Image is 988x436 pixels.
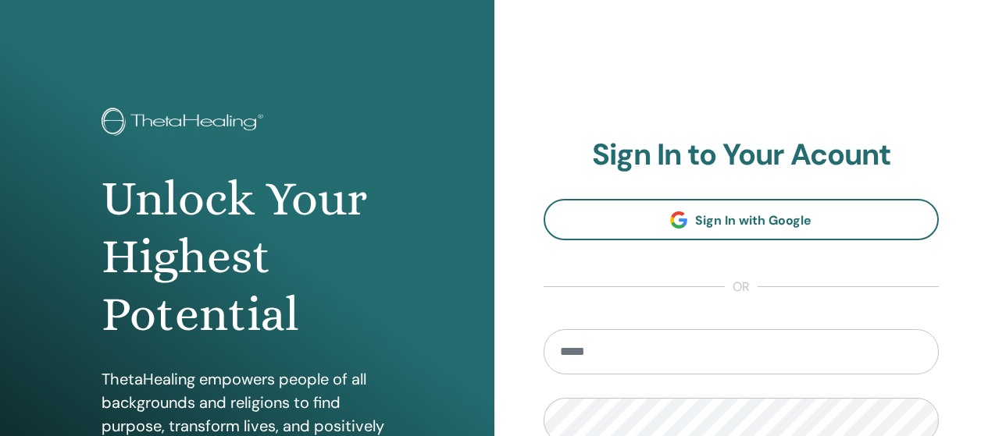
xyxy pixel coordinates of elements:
span: Sign In with Google [695,212,811,229]
h2: Sign In to Your Acount [544,137,940,173]
h1: Unlock Your Highest Potential [102,170,392,344]
a: Sign In with Google [544,199,940,240]
span: or [725,278,758,296]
